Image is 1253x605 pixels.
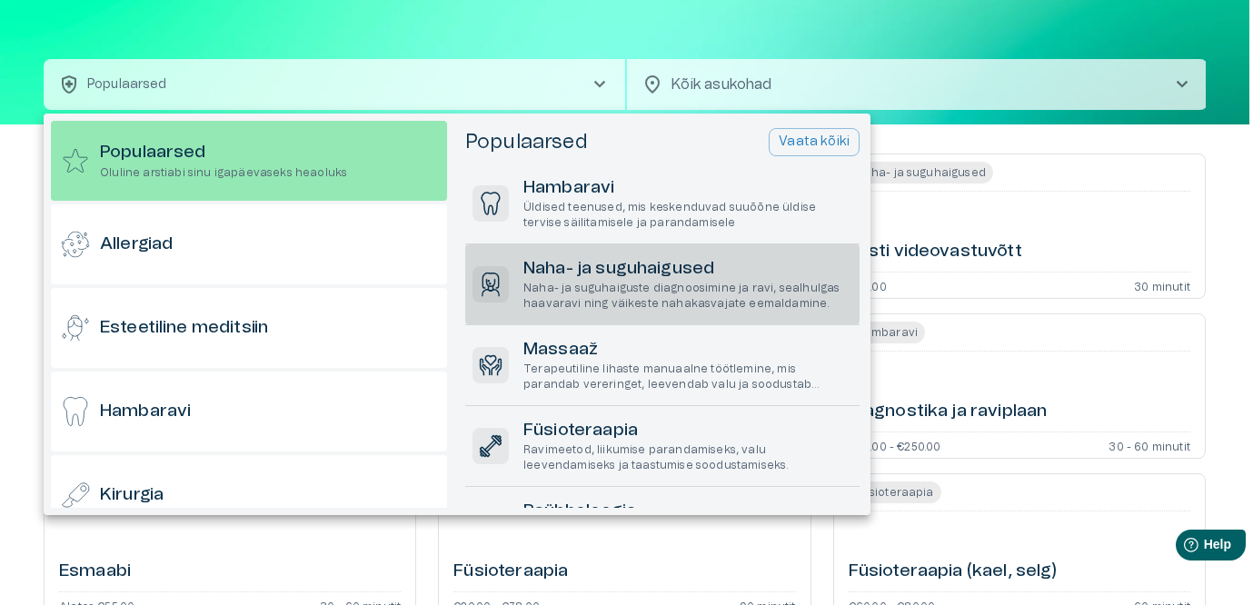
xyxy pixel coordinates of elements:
button: Vaata kõiki [769,128,860,156]
p: Naha- ja suguhaiguste diagnoosimine ja ravi, sealhulgas haavaravi ning väikeste nahakasvajate eem... [523,281,852,312]
iframe: Help widget launcher [1111,522,1253,573]
p: Üldised teenused, mis keskenduvad suuõõne üldise tervise säilitamisele ja parandamisele [523,200,852,231]
h6: Hambaravi [100,400,191,424]
h6: Esteetiline meditsiin [100,316,268,341]
h6: Massaaž [523,338,852,362]
h6: Hambaravi [523,176,852,201]
h6: Naha- ja suguhaigused [523,257,852,282]
p: Ravimeetod, liikumise parandamiseks, valu leevendamiseks ja taastumise soodustamiseks. [523,442,852,473]
p: Terapeutiline lihaste manuaalne töötlemine, mis parandab vereringet, leevendab valu ja soodustab ... [523,362,852,392]
h6: Füsioteraapia [523,419,852,443]
p: Oluline arstiabi sinu igapäevaseks heaoluks [100,165,347,181]
p: Vaata kõiki [779,133,850,152]
h6: Populaarsed [100,141,347,165]
h6: Allergiad [100,233,173,257]
h5: Populaarsed [465,129,588,155]
h6: Psühholoogia [523,500,852,524]
h6: Kirurgia [100,483,164,508]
